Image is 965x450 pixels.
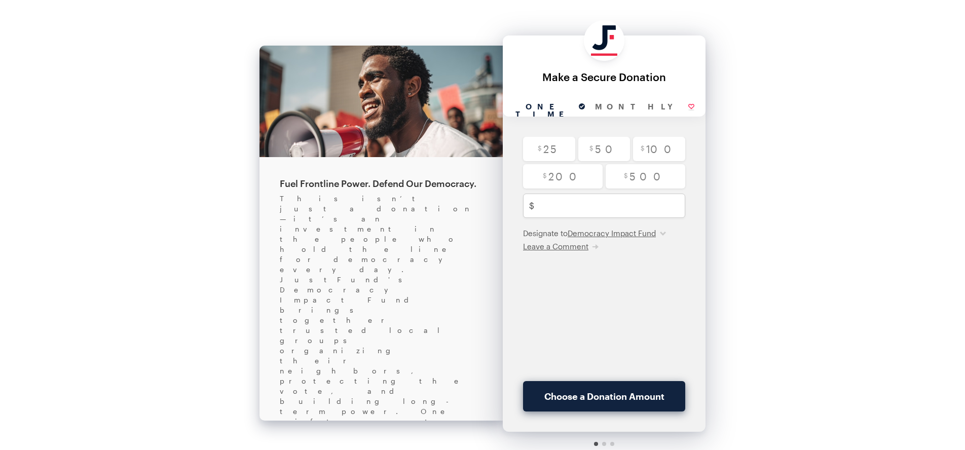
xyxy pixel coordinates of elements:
[523,381,685,411] button: Choose a Donation Amount
[259,46,503,157] img: cover.jpg
[523,241,599,251] button: Leave a Comment
[513,71,695,83] div: Make a Secure Donation
[280,177,482,190] div: Fuel Frontline Power. Defend Our Democracy.
[523,228,685,238] div: Designate to
[523,242,588,251] span: Leave a Comment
